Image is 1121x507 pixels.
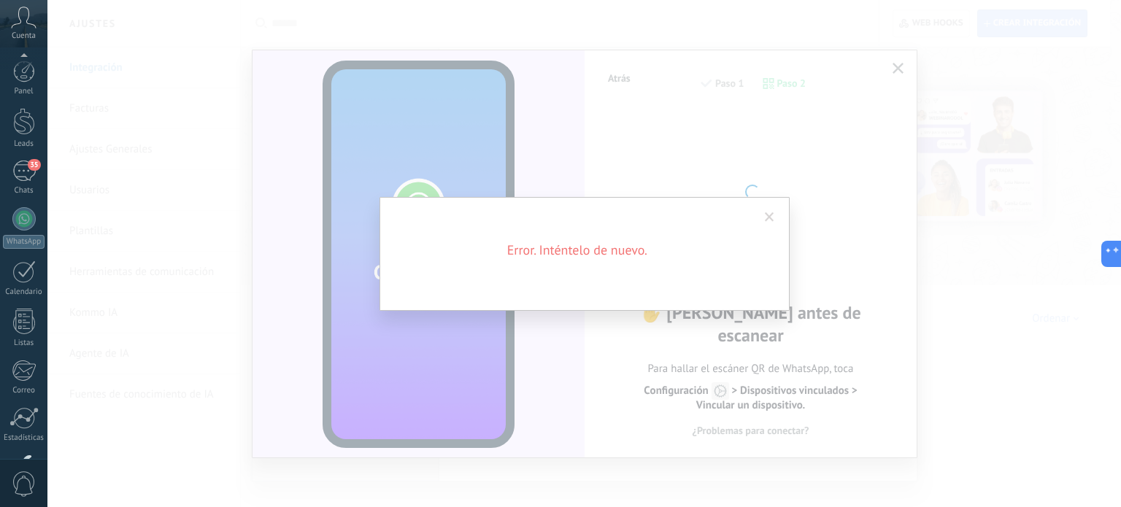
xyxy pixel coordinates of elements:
[3,235,45,249] div: WhatsApp
[3,287,45,297] div: Calendario
[3,87,45,96] div: Panel
[3,139,45,149] div: Leads
[3,338,45,348] div: Listas
[3,386,45,395] div: Correo
[402,241,752,259] h2: Error. Inténtelo de nuevo.
[3,186,45,196] div: Chats
[3,433,45,443] div: Estadísticas
[28,159,40,171] span: 35
[12,31,36,41] span: Cuenta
